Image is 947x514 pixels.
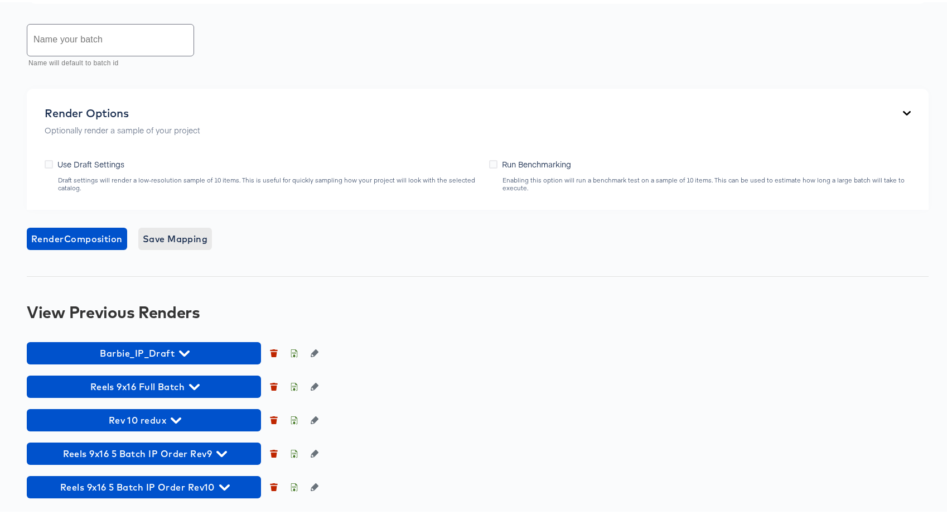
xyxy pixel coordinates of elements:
button: RenderComposition [27,225,127,248]
button: Reels 9x16 5 Batch IP Order Rev9 [27,440,261,463]
p: Name will default to batch id [28,56,186,67]
span: Use Draft Settings [57,156,124,167]
div: View Previous Renders [27,301,929,319]
div: Enabling this option will run a benchmark test on a sample of 10 items. This can be used to estim... [502,174,911,190]
div: Draft settings will render a low-resolution sample of 10 items. This is useful for quickly sampli... [57,174,478,190]
button: Save Mapping [138,225,212,248]
p: Optionally render a sample of your project [45,122,200,133]
div: Render Options [45,104,200,118]
button: Barbie_IP_Draft [27,340,261,362]
span: Reels 9x16 5 Batch IP Order Rev10 [32,477,255,493]
span: Reels 9x16 5 Batch IP Order Rev9 [32,444,255,459]
button: Reels 9x16 5 Batch IP Order Rev10 [27,474,261,496]
span: Barbie_IP_Draft [32,343,255,359]
span: Render Composition [31,229,123,244]
button: Reels 9x16 Full Batch [27,373,261,396]
span: Run Benchmarking [502,156,571,167]
span: Rev 10 redux [32,410,255,426]
span: Save Mapping [143,229,208,244]
span: Reels 9x16 Full Batch [32,377,255,392]
button: Rev 10 redux [27,407,261,429]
